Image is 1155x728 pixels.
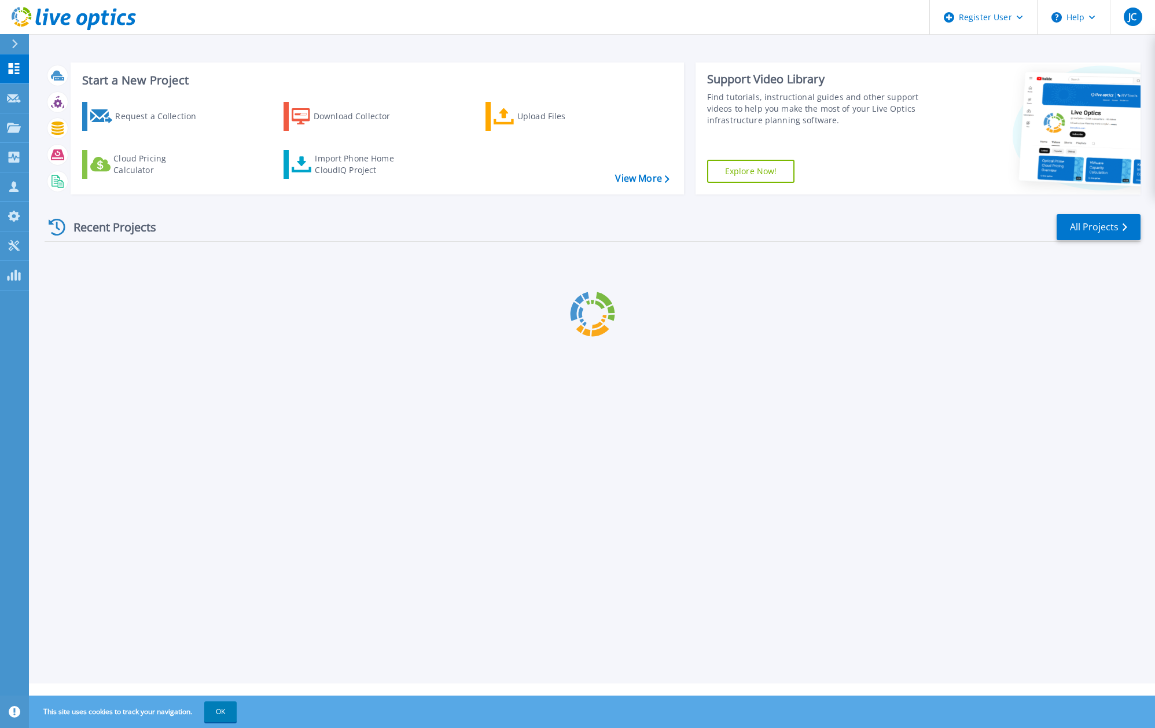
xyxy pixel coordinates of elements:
[82,150,211,179] a: Cloud Pricing Calculator
[115,105,208,128] div: Request a Collection
[32,701,237,722] span: This site uses cookies to track your navigation.
[314,105,406,128] div: Download Collector
[1128,12,1136,21] span: JC
[707,72,935,87] div: Support Video Library
[204,701,237,722] button: OK
[707,160,795,183] a: Explore Now!
[707,91,935,126] div: Find tutorials, instructional guides and other support videos to help you make the most of your L...
[45,213,172,241] div: Recent Projects
[113,153,206,176] div: Cloud Pricing Calculator
[615,173,669,184] a: View More
[82,74,669,87] h3: Start a New Project
[1057,214,1141,240] a: All Projects
[82,102,211,131] a: Request a Collection
[517,105,610,128] div: Upload Files
[284,102,413,131] a: Download Collector
[485,102,615,131] a: Upload Files
[315,153,405,176] div: Import Phone Home CloudIQ Project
